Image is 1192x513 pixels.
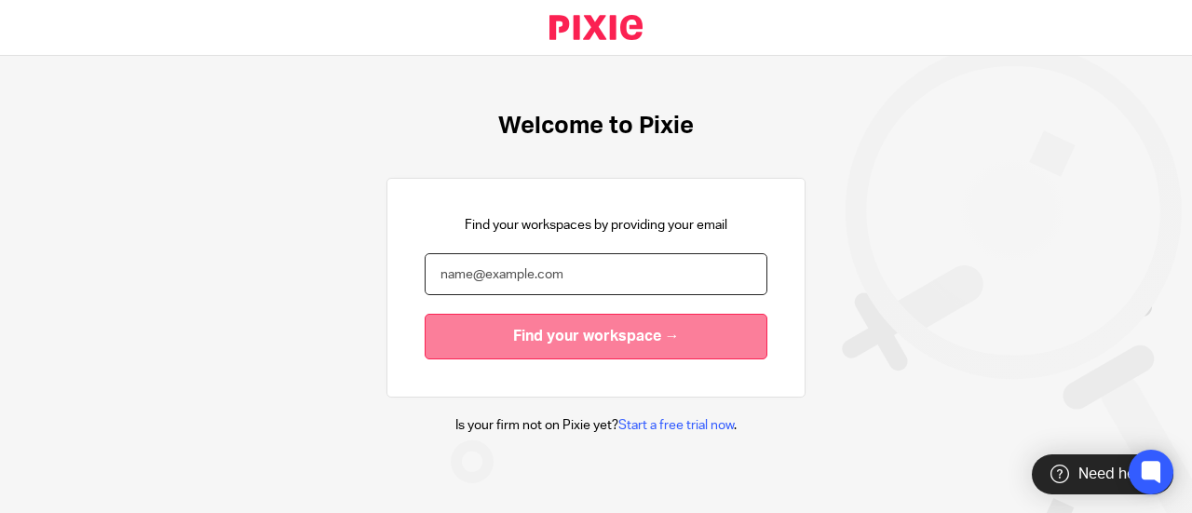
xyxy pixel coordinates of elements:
[425,253,767,295] input: name@example.com
[455,416,737,435] p: Is your firm not on Pixie yet? .
[1032,454,1173,494] div: Need help?
[498,112,694,141] h1: Welcome to Pixie
[425,314,767,359] input: Find your workspace →
[618,419,734,432] a: Start a free trial now
[465,216,727,235] p: Find your workspaces by providing your email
